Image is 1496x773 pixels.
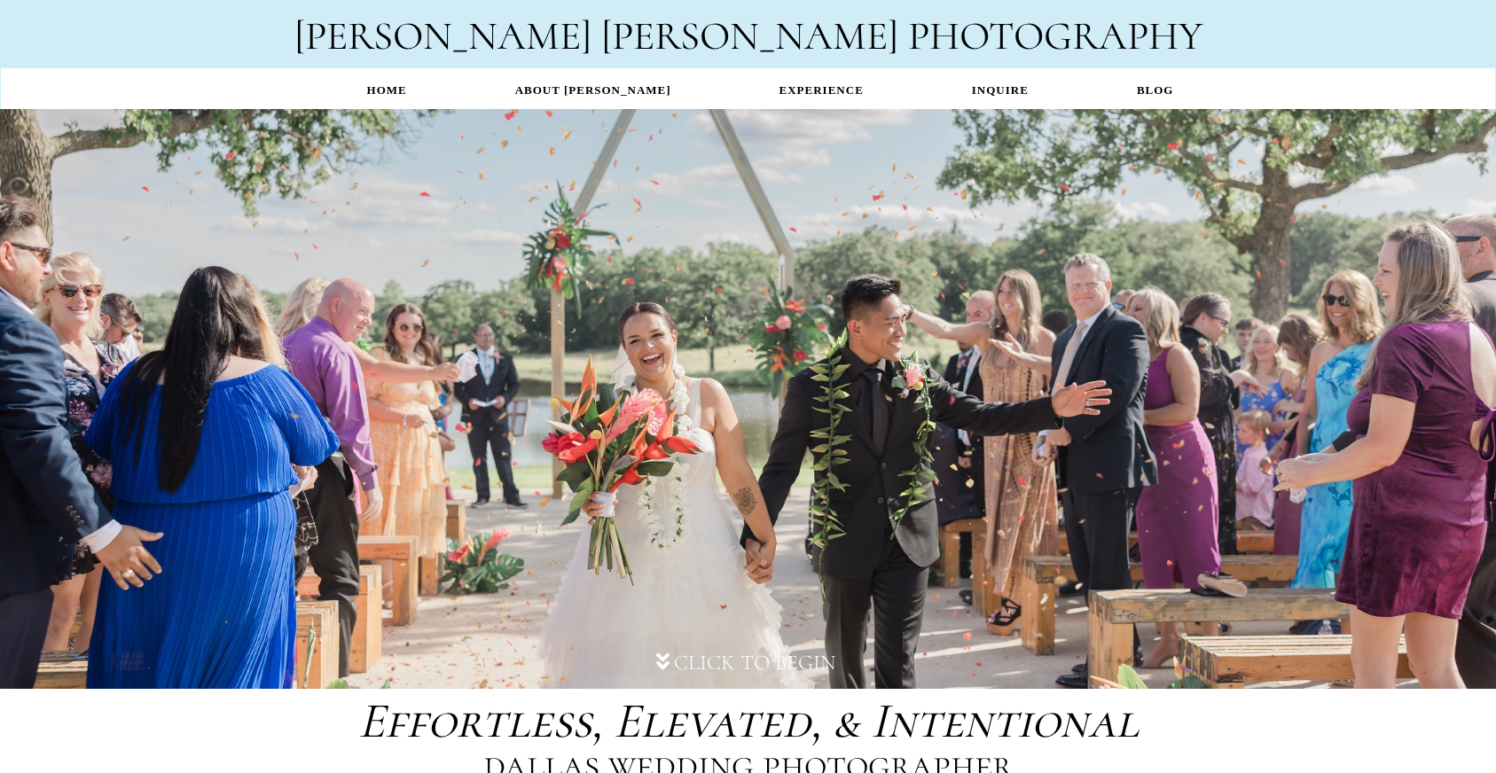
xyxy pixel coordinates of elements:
span: Effortless, Elevated, & Intentional [358,691,1139,751]
span: [PERSON_NAME] [294,12,591,60]
div: Click to Begin [674,650,835,675]
a: INQUIRE [918,73,1083,107]
a: ABOUT ARLENE [461,73,725,107]
a: BLOG [1083,73,1228,107]
span: PHOTOGRAPHY [908,12,1202,60]
button: Click to Begin [638,650,858,675]
a: EXPERIENCE [725,73,918,107]
a: Home [313,73,461,107]
span: [PERSON_NAME] [601,12,898,60]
